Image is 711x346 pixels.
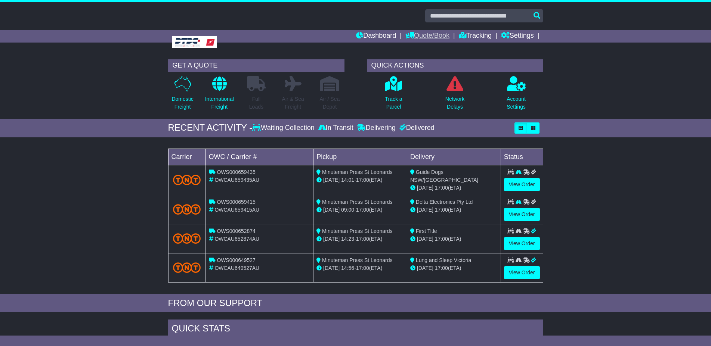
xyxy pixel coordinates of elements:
div: (ETA) [410,264,498,272]
span: Lung and Sleep Victoria [416,257,471,263]
a: Dashboard [356,30,396,43]
p: Air / Sea Depot [320,95,340,111]
span: 17:00 [356,236,369,242]
td: Carrier [168,149,205,165]
div: RECENT ACTIVITY - [168,122,253,133]
span: 17:00 [356,265,369,271]
a: DomesticFreight [171,76,194,115]
span: 14:56 [341,265,354,271]
span: [DATE] [323,236,340,242]
span: OWCAU649527AU [214,265,259,271]
span: First Title [416,228,437,234]
a: NetworkDelays [445,76,465,115]
span: [DATE] [417,185,433,191]
td: Delivery [407,149,501,165]
span: 14:01 [341,177,354,183]
a: InternationalFreight [205,76,234,115]
div: Delivered [398,124,435,132]
img: TNT_Domestic.png [173,175,201,185]
span: [DATE] [323,177,340,183]
span: 17:00 [435,185,448,191]
div: Delivering [355,124,398,132]
td: Pickup [313,149,407,165]
td: Status [501,149,543,165]
span: 17:00 [356,207,369,213]
p: Full Loads [247,95,266,111]
div: (ETA) [410,235,498,243]
p: Air & Sea Freight [282,95,304,111]
p: Account Settings [507,95,526,111]
img: TNT_Domestic.png [173,204,201,214]
a: Quote/Book [405,30,449,43]
span: 17:00 [435,236,448,242]
div: Waiting Collection [252,124,316,132]
div: Quick Stats [168,319,543,340]
span: 09:00 [341,207,354,213]
img: TNT_Domestic.png [173,262,201,272]
a: Settings [501,30,534,43]
p: Track a Parcel [385,95,402,111]
span: 17:00 [435,207,448,213]
span: OWCAU659415AU [214,207,259,213]
div: FROM OUR SUPPORT [168,298,543,309]
a: View Order [504,237,540,250]
div: In Transit [316,124,355,132]
p: Network Delays [445,95,464,111]
span: 17:00 [356,177,369,183]
div: - (ETA) [316,264,404,272]
div: (ETA) [410,206,498,214]
span: [DATE] [323,265,340,271]
span: Minuteman Press St Leonards [322,169,392,175]
a: Tracking [459,30,492,43]
span: OWS000659435 [217,169,256,175]
span: Minuteman Press St Leonards [322,257,392,263]
a: AccountSettings [506,76,526,115]
a: Track aParcel [384,76,402,115]
span: [DATE] [417,207,433,213]
span: OWCAU652874AU [214,236,259,242]
a: View Order [504,266,540,279]
span: OWS000659415 [217,199,256,205]
div: - (ETA) [316,206,404,214]
img: TNT_Domestic.png [173,233,201,243]
div: - (ETA) [316,235,404,243]
span: Minuteman Press St Leonards [322,199,392,205]
div: GET A QUOTE [168,59,344,72]
span: OWS000649527 [217,257,256,263]
a: View Order [504,208,540,221]
span: 17:00 [435,265,448,271]
div: QUICK ACTIONS [367,59,543,72]
span: OWS000652874 [217,228,256,234]
div: - (ETA) [316,176,404,184]
span: [DATE] [417,265,433,271]
span: [DATE] [417,236,433,242]
span: Guide Dogs NSW/[GEOGRAPHIC_DATA] [410,169,478,183]
p: International Freight [205,95,234,111]
span: Delta Electronics Pty Ltd [416,199,473,205]
div: (ETA) [410,184,498,192]
a: View Order [504,178,540,191]
td: OWC / Carrier # [205,149,313,165]
span: 14:23 [341,236,354,242]
p: Domestic Freight [171,95,193,111]
span: [DATE] [323,207,340,213]
span: Minuteman Press St Leonards [322,228,392,234]
span: OWCAU659435AU [214,177,259,183]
